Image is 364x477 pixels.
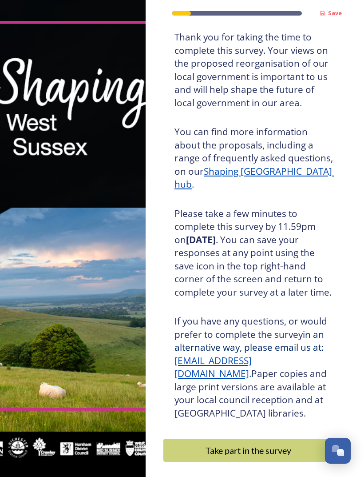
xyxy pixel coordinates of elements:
[328,9,342,17] strong: Save
[186,233,216,246] strong: [DATE]
[174,207,335,299] h3: Please take a few minutes to complete this survey by 11.59pm on . You can save your responses at ...
[174,328,326,354] span: in an alternative way, please email us at:
[163,439,346,462] button: Continue
[174,31,335,109] h3: Thank you for taking the time to complete this survey. Your views on the proposed reorganisation ...
[325,438,351,464] button: Open Chat
[174,125,335,191] h3: You can find more information about the proposals, including a range of frequently asked question...
[174,165,334,191] a: Shaping [GEOGRAPHIC_DATA] hub
[174,315,335,420] h3: If you have any questions, or would prefer to complete the survey Paper copies and large print ve...
[249,367,251,380] span: .
[168,444,328,457] div: Take part in the survey
[174,354,252,380] a: [EMAIL_ADDRESS][DOMAIN_NAME]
